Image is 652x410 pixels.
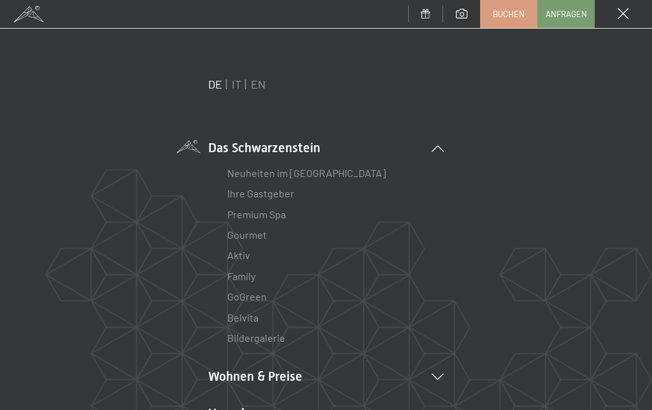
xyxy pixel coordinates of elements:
span: Anfragen [546,8,587,20]
a: IT [232,77,241,91]
a: Premium Spa [227,208,286,220]
a: Gourmet [227,229,267,241]
a: Aktiv [227,249,250,261]
a: Neuheiten im [GEOGRAPHIC_DATA] [227,167,386,179]
a: DE [208,77,222,91]
a: Anfragen [538,1,594,27]
a: Ihre Gastgeber [227,187,294,199]
span: Buchen [493,8,525,20]
a: GoGreen [227,290,267,302]
a: Family [227,270,255,282]
a: Belvita [227,311,259,323]
a: EN [251,77,266,91]
a: Buchen [481,1,537,27]
a: Bildergalerie [227,332,285,344]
